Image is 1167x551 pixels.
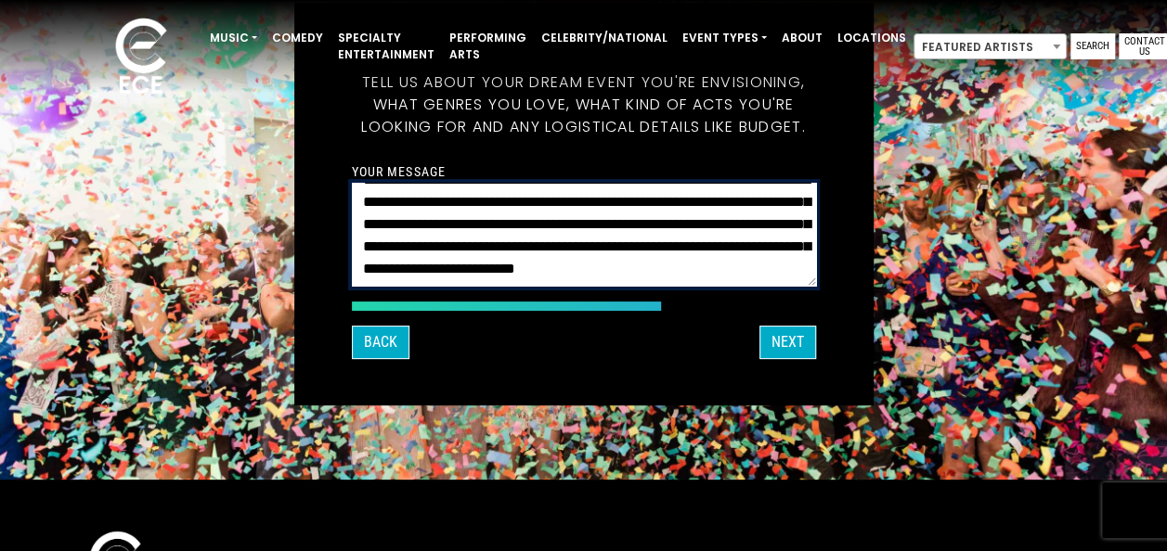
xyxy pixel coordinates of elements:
[331,22,442,70] a: Specialty Entertainment
[1070,33,1115,59] a: Search
[830,22,914,54] a: Locations
[914,34,1066,60] span: Featured Artists
[202,22,265,54] a: Music
[352,163,446,180] label: Your message
[442,22,534,70] a: Performing Arts
[95,13,188,103] img: ece_new_logo_whitev2-1.png
[914,33,1067,59] span: Featured Artists
[534,22,675,54] a: Celebrity/National
[774,22,830,54] a: About
[759,326,816,359] button: Next
[265,22,331,54] a: Comedy
[675,22,774,54] a: Event Types
[352,326,409,359] button: Back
